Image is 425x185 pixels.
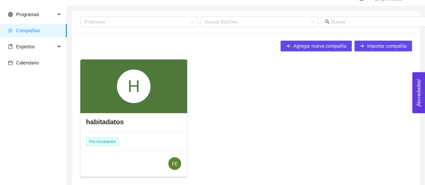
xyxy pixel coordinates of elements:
span: Compañías [16,28,40,33]
span: plus [360,44,365,49]
h4: habitadatos [86,117,124,127]
span: search [325,19,330,24]
div: H [117,70,151,103]
span: global [8,12,13,17]
span: book [8,44,13,49]
span: Importar compañía [367,42,407,50]
span: Agregar nueva compañía [293,42,346,50]
span: FE [172,157,178,171]
span: Expertos [16,44,35,49]
span: calendar [8,60,13,65]
button: plusImportar compañía [354,41,412,51]
span: Pre-incubación [86,138,119,146]
span: Calendario [16,60,39,65]
button: Open Feedback Widget [412,72,425,113]
span: star [8,28,13,33]
span: plus [286,44,291,49]
span: Programas [16,12,39,17]
button: plusAgregar nueva compañía [281,41,351,51]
